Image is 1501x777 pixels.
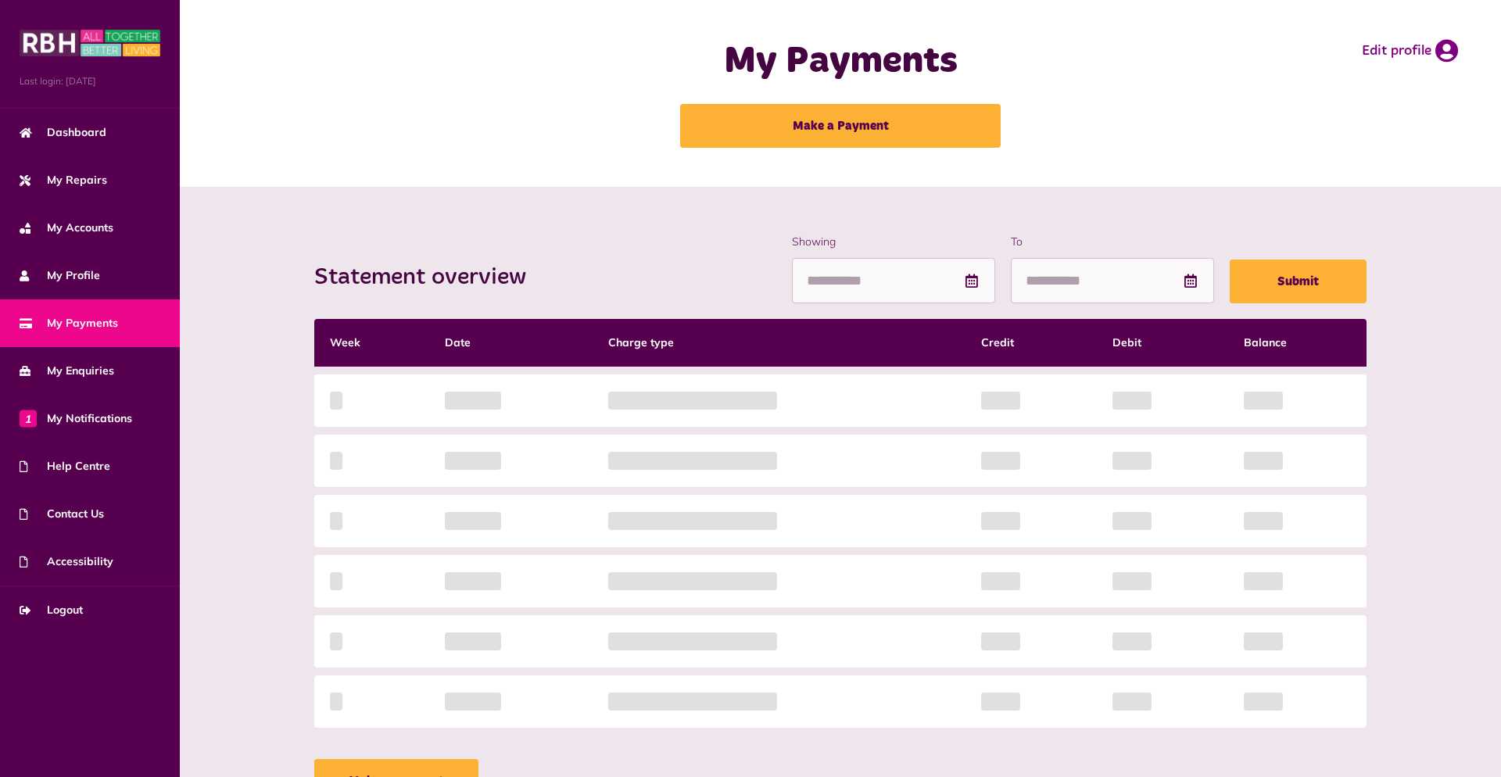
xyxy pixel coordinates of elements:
[20,553,113,570] span: Accessibility
[20,220,113,236] span: My Accounts
[680,104,1001,148] a: Make a Payment
[20,410,37,427] span: 1
[20,74,160,88] span: Last login: [DATE]
[20,267,100,284] span: My Profile
[20,410,132,427] span: My Notifications
[20,602,83,618] span: Logout
[20,458,110,474] span: Help Centre
[20,172,107,188] span: My Repairs
[20,124,106,141] span: Dashboard
[528,39,1153,84] h1: My Payments
[20,27,160,59] img: MyRBH
[20,363,114,379] span: My Enquiries
[20,315,118,331] span: My Payments
[20,506,104,522] span: Contact Us
[1362,39,1458,63] a: Edit profile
